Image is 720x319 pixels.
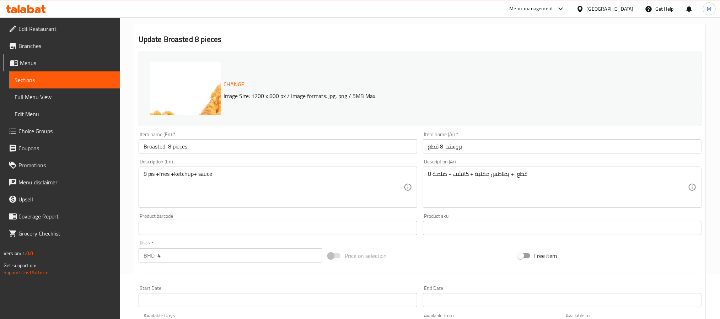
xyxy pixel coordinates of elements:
[18,178,114,186] span: Menu disclaimer
[3,208,120,225] a: Coverage Report
[534,252,557,260] span: Free item
[3,174,120,191] a: Menu disclaimer
[345,252,387,260] span: Price on selection
[139,139,417,153] input: Enter name En
[4,268,49,277] a: Support.OpsPlatform
[15,110,114,118] span: Edit Menu
[3,225,120,242] a: Grocery Checklist
[15,93,114,101] span: Full Menu View
[3,20,120,37] a: Edit Restaurant
[18,25,114,33] span: Edit Restaurant
[4,249,21,258] span: Version:
[423,221,702,235] input: Please enter product sku
[144,251,155,260] p: BHD
[139,221,417,235] input: Please enter product barcode
[157,248,322,263] input: Please enter price
[3,191,120,208] a: Upsell
[9,106,120,123] a: Edit Menu
[707,5,711,13] span: M
[150,62,292,204] img: feedf062-ef11-4c59-8505-c5d712210be5.jpg
[510,5,553,13] div: Menu-management
[18,144,114,152] span: Coupons
[9,71,120,88] a: Sections
[18,161,114,169] span: Promotions
[587,5,634,13] div: [GEOGRAPHIC_DATA]
[18,127,114,135] span: Choice Groups
[18,42,114,50] span: Branches
[423,139,702,153] input: Enter name Ar
[18,195,114,204] span: Upsell
[3,54,120,71] a: Menus
[3,140,120,157] a: Coupons
[18,212,114,221] span: Coverage Report
[4,261,36,270] span: Get support on:
[3,37,120,54] a: Branches
[9,88,120,106] a: Full Menu View
[18,229,114,238] span: Grocery Checklist
[221,77,248,92] button: Change
[139,34,702,45] h2: Update Broasted 8 pieces
[15,76,114,84] span: Sections
[3,157,120,174] a: Promotions
[224,79,245,90] span: Change
[20,59,114,67] span: Menus
[22,249,33,258] span: 1.0.0
[3,123,120,140] a: Choice Groups
[144,171,404,204] textarea: 8 pis +fries +ketchup+ sauce
[428,171,688,204] textarea: 8 قطع + بطاطس مقلية + كاتشب + صلصة
[221,92,627,100] p: Image Size: 1200 x 800 px / Image formats: jpg, png / 5MB Max.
